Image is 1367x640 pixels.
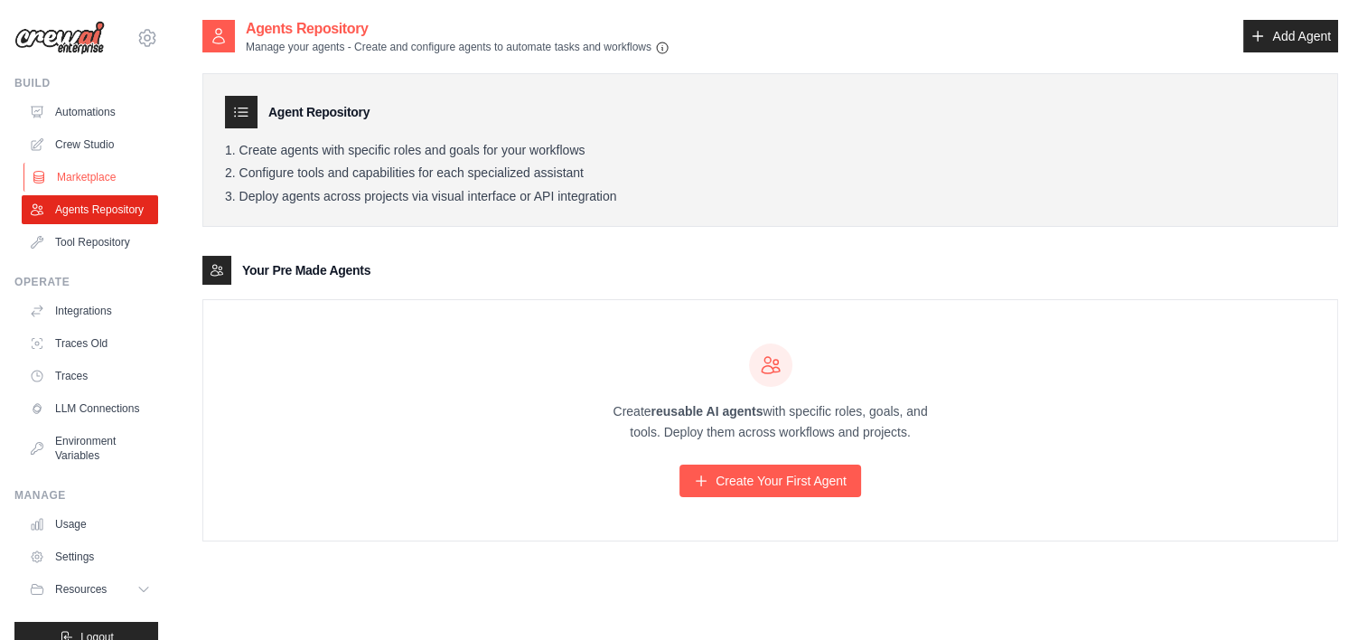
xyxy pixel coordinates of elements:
[22,329,158,358] a: Traces Old
[246,18,669,40] h2: Agents Repository
[22,394,158,423] a: LLM Connections
[22,510,158,539] a: Usage
[246,40,669,55] p: Manage your agents - Create and configure agents to automate tasks and workflows
[225,165,1316,182] li: Configure tools and capabilities for each specialized assistant
[22,130,158,159] a: Crew Studio
[14,76,158,90] div: Build
[1243,20,1338,52] a: Add Agent
[22,362,158,391] a: Traces
[22,98,158,127] a: Automations
[23,163,160,192] a: Marketplace
[225,143,1316,159] li: Create agents with specific roles and goals for your workflows
[14,488,158,503] div: Manage
[22,195,158,224] a: Agents Repository
[597,401,944,443] p: Create with specific roles, goals, and tools. Deploy them across workflows and projects.
[14,275,158,289] div: Operate
[22,575,158,604] button: Resources
[55,582,107,597] span: Resources
[225,189,1316,205] li: Deploy agents across projects via visual interface or API integration
[679,465,861,497] a: Create Your First Agent
[22,296,158,325] a: Integrations
[22,228,158,257] a: Tool Repository
[651,404,763,419] strong: reusable AI agents
[14,21,105,55] img: Logo
[242,261,370,279] h3: Your Pre Made Agents
[22,427,158,470] a: Environment Variables
[268,103,370,121] h3: Agent Repository
[22,542,158,571] a: Settings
